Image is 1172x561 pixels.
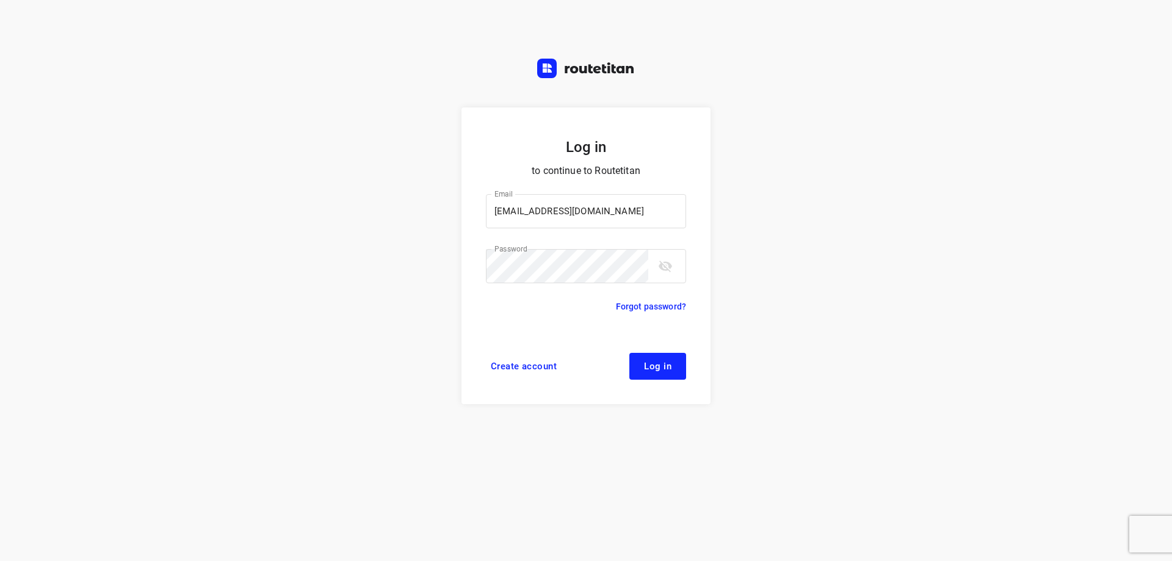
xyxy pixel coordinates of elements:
[537,59,635,81] a: Routetitan
[644,361,671,371] span: Log in
[491,361,557,371] span: Create account
[616,299,686,314] a: Forgot password?
[486,353,562,380] a: Create account
[629,353,686,380] button: Log in
[537,59,635,78] img: Routetitan
[486,162,686,179] p: to continue to Routetitan
[486,137,686,157] h5: Log in
[653,254,678,278] button: toggle password visibility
